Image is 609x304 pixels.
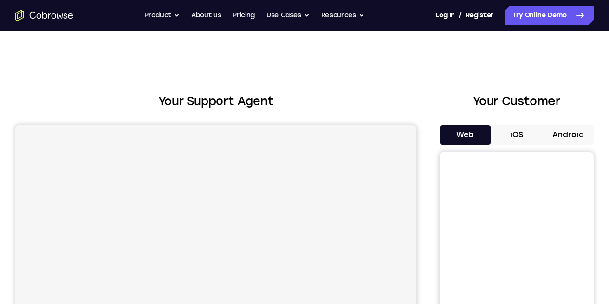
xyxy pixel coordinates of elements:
[266,6,310,25] button: Use Cases
[459,10,462,21] span: /
[321,6,364,25] button: Resources
[440,125,491,145] button: Web
[233,6,255,25] a: Pricing
[15,10,73,21] a: Go to the home page
[505,6,594,25] a: Try Online Demo
[466,6,493,25] a: Register
[440,93,594,110] h2: Your Customer
[191,6,221,25] a: About us
[144,6,180,25] button: Product
[15,93,416,110] h2: Your Support Agent
[435,6,454,25] a: Log In
[542,125,594,145] button: Android
[491,125,543,145] button: iOS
